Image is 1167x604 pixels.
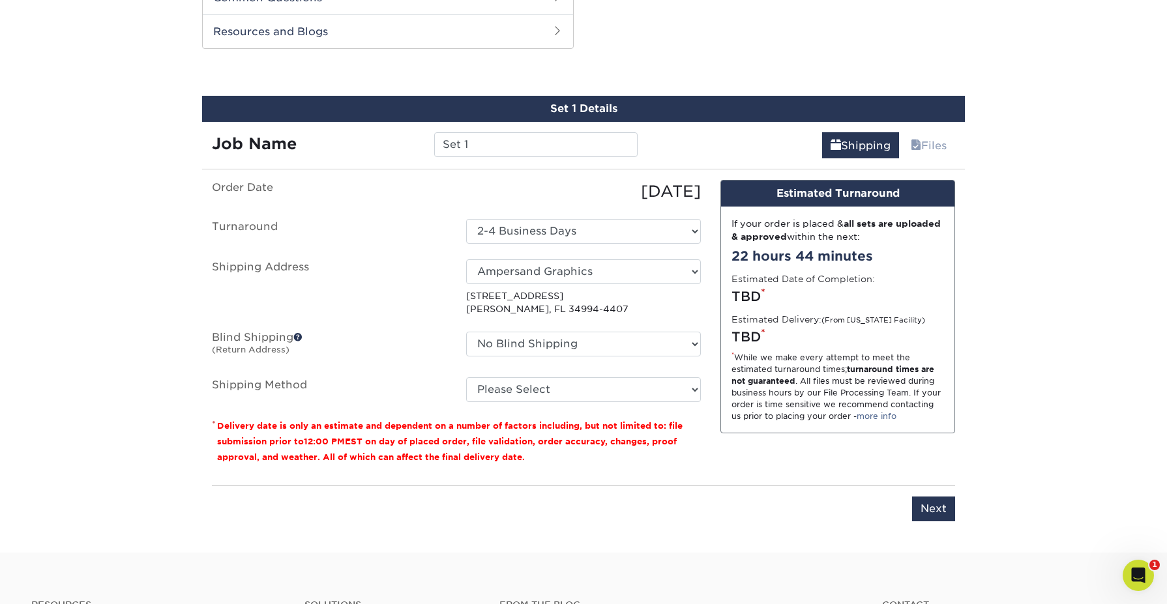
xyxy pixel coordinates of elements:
[202,259,456,316] label: Shipping Address
[202,96,965,122] div: Set 1 Details
[731,272,875,285] label: Estimated Date of Completion:
[212,345,289,354] small: (Return Address)
[731,217,944,244] div: If your order is placed & within the next:
[202,377,456,402] label: Shipping Method
[212,134,297,153] strong: Job Name
[912,496,955,521] input: Next
[831,139,841,152] span: shipping
[821,316,925,324] small: (From [US_STATE] Facility)
[202,332,456,362] label: Blind Shipping
[217,421,683,462] small: Delivery date is only an estimate and dependent on a number of factors including, but not limited...
[3,564,111,599] iframe: Google Customer Reviews
[857,411,896,421] a: more info
[304,437,345,446] span: 12:00 PM
[902,132,955,158] a: Files
[731,313,925,326] label: Estimated Delivery:
[731,364,934,386] strong: turnaround times are not guaranteed
[434,132,637,157] input: Enter a job name
[1149,560,1160,570] span: 1
[911,139,921,152] span: files
[822,132,899,158] a: Shipping
[731,352,944,422] div: While we make every attempt to meet the estimated turnaround times; . All files must be reviewed ...
[731,287,944,306] div: TBD
[456,180,711,203] div: [DATE]
[202,219,456,244] label: Turnaround
[1123,560,1154,591] iframe: Intercom live chat
[721,180,954,207] div: Estimated Turnaround
[203,14,573,48] h2: Resources and Blogs
[731,327,944,347] div: TBD
[202,180,456,203] label: Order Date
[466,289,701,316] p: [STREET_ADDRESS] [PERSON_NAME], FL 34994-4407
[731,246,944,266] div: 22 hours 44 minutes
